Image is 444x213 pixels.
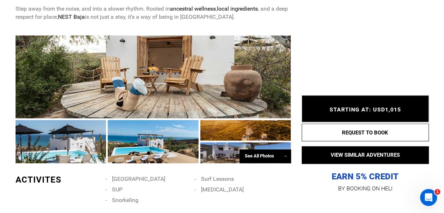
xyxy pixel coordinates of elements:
div: See All Photos [239,149,291,163]
span: 1 [434,189,440,195]
button: REQUEST TO BOOK [302,123,429,141]
strong: NEST Baja [58,13,85,20]
p: BY BOOKING ON HELI [302,184,429,194]
div: ACTIVITES [16,174,100,186]
span: [MEDICAL_DATA] [201,186,243,193]
span: SUP [112,186,122,193]
iframe: Intercom live chat [420,189,437,206]
strong: local ingredients [217,5,258,12]
p: EARN 5% CREDIT [302,100,429,182]
span: Surf Lessons [201,175,233,182]
span: STARTING AT: USD1,015 [330,106,401,113]
span: Snorkeling [112,197,138,203]
strong: ancestral wellness [170,5,216,12]
p: Step away from the noise, and into a slower rhythm. Rooted in , , and a deep respect for place, i... [16,5,291,21]
button: VIEW SIMILAR ADVENTURES [302,146,429,164]
span: [GEOGRAPHIC_DATA] [112,175,165,182]
span: → [283,153,288,159]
